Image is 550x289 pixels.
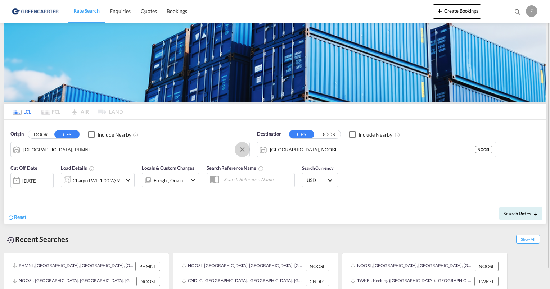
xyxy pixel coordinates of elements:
[22,178,37,184] div: [DATE]
[154,175,183,185] div: Freight Origin
[499,207,542,220] button: Search Ratesicon-arrow-right
[533,212,538,217] md-icon: icon-arrow-right
[10,130,23,138] span: Origin
[73,8,100,14] span: Rate Search
[135,262,160,271] div: PHMNL
[257,130,281,138] span: Destination
[167,8,187,14] span: Bookings
[98,131,131,138] div: Include Nearby
[270,144,475,155] input: Search by Port
[8,214,14,221] md-icon: icon-refresh
[4,120,546,224] div: Origin DOOR CFS Checkbox No InkUnchecked: Ignores neighbouring ports when fetching rates.Checked ...
[359,131,392,138] div: Include Nearby
[133,132,139,138] md-icon: Unchecked: Ignores neighbouring ports when fetching rates.Checked : Includes neighbouring ports w...
[306,277,329,286] div: CNDLC
[504,211,538,216] span: Search Rates
[526,5,537,17] div: E
[351,262,473,271] div: NOOSL, Oslo, Norway, Northern Europe, Europe
[257,142,496,157] md-input-container: Oslo, NOOSL
[10,187,16,197] md-datepicker: Select
[13,277,135,286] div: NOOSL, Oslo, Norway, Northern Europe, Europe
[136,277,160,286] div: NOOSL
[351,277,473,286] div: TWKEL, Keelung (Chilung), Taiwan, Province of China, Greater China & Far East Asia, Asia Pacific
[436,6,444,15] md-icon: icon-plus 400-fg
[220,174,294,185] input: Search Reference Name
[315,130,341,139] button: DOOR
[141,8,157,14] span: Quotes
[289,130,314,138] button: CFS
[88,130,131,138] md-checkbox: Checkbox No Ink
[475,146,492,153] div: NOOSL
[13,262,134,271] div: PHMNL, Manila, Philippines, South East Asia, Asia Pacific
[110,8,131,14] span: Enquiries
[258,166,264,171] md-icon: Your search will be saved by the below given name
[306,262,329,271] div: NOOSL
[475,262,499,271] div: NOOSL
[14,214,26,220] span: Reset
[182,262,304,271] div: NOOSL, Oslo, Norway, Northern Europe, Europe
[474,277,499,286] div: TWKEL
[54,130,80,138] button: CFS
[516,235,540,244] span: Show All
[433,4,481,19] button: icon-plus 400-fgCreate Bookings
[306,175,334,185] md-select: Select Currency: $ USDUnited States Dollar
[8,104,36,119] md-tab-item: LCL
[4,23,546,102] img: GreenCarrierFCL_LCL.png
[207,165,264,171] span: Search Reference Name
[302,165,333,171] span: Search Currency
[61,173,135,187] div: Charged Wt: 1.00 W/Micon-chevron-down
[307,177,327,183] span: USD
[73,175,121,185] div: Charged Wt: 1.00 W/M
[8,104,123,119] md-pagination-wrapper: Use the left and right arrow keys to navigate between tabs
[11,142,249,157] md-input-container: Manila, PHMNL
[89,166,95,171] md-icon: Chargeable Weight
[11,3,59,19] img: e39c37208afe11efa9cb1d7a6ea7d6f5.png
[182,277,304,286] div: CNDLC, Dalian, LN, China, Greater China & Far East Asia, Asia Pacific
[28,130,53,139] button: DOOR
[23,144,246,155] input: Search by Port
[395,132,400,138] md-icon: Unchecked: Ignores neighbouring ports when fetching rates.Checked : Includes neighbouring ports w...
[514,8,522,16] md-icon: icon-magnify
[4,231,71,247] div: Recent Searches
[10,165,37,171] span: Cut Off Date
[8,214,26,221] div: icon-refreshReset
[61,165,95,171] span: Load Details
[189,176,197,184] md-icon: icon-chevron-down
[237,144,248,155] button: Clear Input
[10,173,54,188] div: [DATE]
[142,173,199,187] div: Freight Originicon-chevron-down
[142,165,194,171] span: Locals & Custom Charges
[6,236,15,244] md-icon: icon-backup-restore
[514,8,522,19] div: icon-magnify
[349,130,392,138] md-checkbox: Checkbox No Ink
[124,176,132,184] md-icon: icon-chevron-down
